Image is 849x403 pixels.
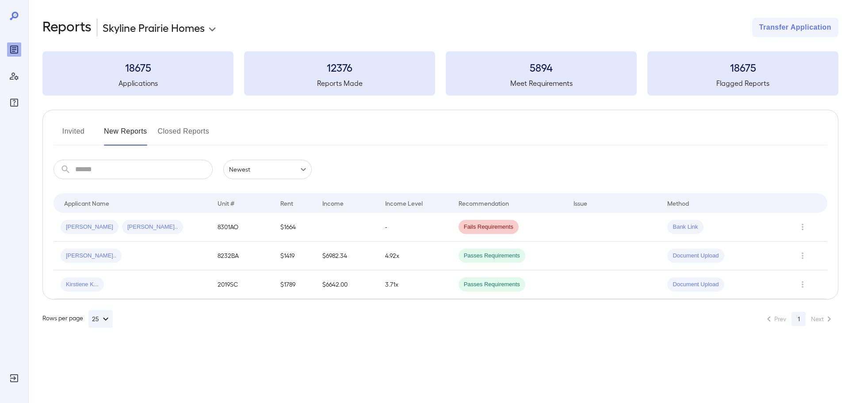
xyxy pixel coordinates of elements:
[103,20,205,35] p: Skyline Prairie Homes
[42,60,233,74] h3: 18675
[210,213,273,242] td: 8301AO
[7,69,21,83] div: Manage Users
[378,213,451,242] td: -
[446,60,637,74] h3: 5894
[667,252,724,260] span: Document Upload
[752,18,838,37] button: Transfer Application
[647,60,838,74] h3: 18675
[7,42,21,57] div: Reports
[273,242,315,270] td: $1419
[385,198,423,208] div: Income Level
[122,223,183,231] span: [PERSON_NAME]..
[667,198,689,208] div: Method
[378,242,451,270] td: 4.92x
[795,277,810,292] button: Row Actions
[273,270,315,299] td: $1789
[61,280,104,289] span: Kirstiene K...
[667,223,703,231] span: Bank Link
[158,124,210,146] button: Closed Reports
[378,270,451,299] td: 3.71x
[104,124,147,146] button: New Reports
[42,78,233,88] h5: Applications
[459,223,519,231] span: Fails Requirements
[647,78,838,88] h5: Flagged Reports
[7,371,21,385] div: Log Out
[54,124,93,146] button: Invited
[446,78,637,88] h5: Meet Requirements
[42,18,92,37] h2: Reports
[795,220,810,234] button: Row Actions
[315,242,378,270] td: $6982.34
[667,280,724,289] span: Document Upload
[61,252,122,260] span: [PERSON_NAME]..
[792,312,806,326] button: page 1
[42,310,113,328] div: Rows per page
[760,312,838,326] nav: pagination navigation
[574,198,588,208] div: Issue
[42,51,838,96] summary: 18675Applications12376Reports Made5894Meet Requirements18675Flagged Reports
[273,213,315,242] td: $1664
[7,96,21,110] div: FAQ
[795,249,810,263] button: Row Actions
[223,160,312,179] div: Newest
[244,60,435,74] h3: 12376
[459,252,525,260] span: Passes Requirements
[459,198,509,208] div: Recommendation
[315,270,378,299] td: $6642.00
[64,198,109,208] div: Applicant Name
[459,280,525,289] span: Passes Requirements
[210,242,273,270] td: 8232BA
[61,223,119,231] span: [PERSON_NAME]
[244,78,435,88] h5: Reports Made
[322,198,344,208] div: Income
[280,198,294,208] div: Rent
[210,270,273,299] td: 2019SC
[88,310,113,328] button: 25
[218,198,234,208] div: Unit #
